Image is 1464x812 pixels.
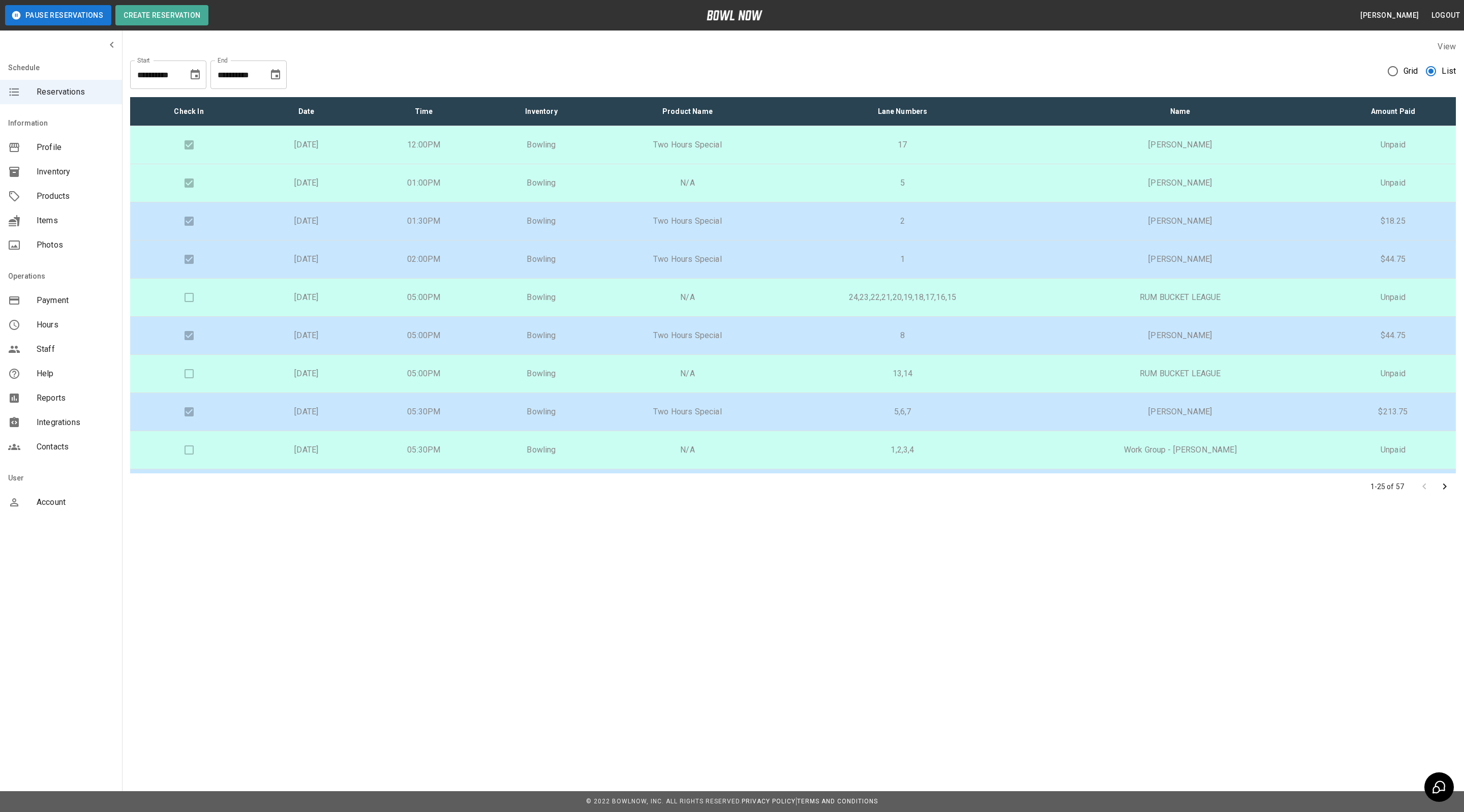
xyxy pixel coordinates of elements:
span: Products [37,190,114,202]
button: Go to next page [1435,476,1455,497]
p: Work Group - [PERSON_NAME] [1039,444,1322,456]
p: Unpaid [1338,444,1448,456]
p: Two Hours Special [608,329,767,342]
p: 5,6,7 [783,406,1022,418]
button: Choose date, selected date is Sep 15, 2025 [265,65,286,85]
p: 17 [783,139,1022,151]
p: $213.75 [1338,406,1448,418]
p: N/A [608,291,767,304]
p: Bowling [491,444,592,456]
p: RUM BUCKET LEAGUE [1039,291,1322,304]
th: Time [365,97,482,126]
p: [PERSON_NAME] [1039,139,1322,151]
p: 05:00PM [373,291,474,304]
p: 05:00PM [373,368,474,380]
button: [PERSON_NAME] [1356,6,1423,25]
p: [DATE] [256,215,357,227]
button: Logout [1427,6,1464,25]
span: Payment [37,294,114,307]
button: Create Reservation [115,5,208,25]
p: [PERSON_NAME] [1039,406,1322,418]
p: 1-25 of 57 [1370,482,1405,492]
p: Bowling [491,139,592,151]
p: Two Hours Special [608,215,767,227]
p: [PERSON_NAME] [1039,177,1322,189]
p: $44.75 [1338,329,1448,342]
p: [DATE] [256,406,357,418]
p: 01:00PM [373,177,474,189]
span: Reservations [37,86,114,98]
p: RUM BUCKET LEAGUE [1039,368,1322,380]
p: Unpaid [1338,368,1448,380]
p: 13,14 [783,368,1022,380]
p: 8 [783,329,1022,342]
p: 05:30PM [373,406,474,418]
p: Unpaid [1338,177,1448,189]
img: logo [707,10,762,20]
span: Profile [37,141,114,154]
p: 2 [783,215,1022,227]
p: 5 [783,177,1022,189]
span: © 2022 BowlNow, Inc. All Rights Reserved. [586,798,742,805]
p: Bowling [491,215,592,227]
p: 05:00PM [373,329,474,342]
p: Unpaid [1338,139,1448,151]
p: [PERSON_NAME] [1039,215,1322,227]
p: Two Hours Special [608,406,767,418]
span: Account [37,496,114,508]
p: Bowling [491,406,592,418]
p: [DATE] [256,444,357,456]
p: [DATE] [256,368,357,380]
span: Reports [37,392,114,404]
p: $18.25 [1338,215,1448,227]
p: 24,23,22,21,20,19,18,17,16,15 [783,291,1022,304]
span: Integrations [37,416,114,429]
a: Terms and Conditions [797,798,878,805]
th: Amount Paid [1330,97,1456,126]
button: Pause Reservations [5,5,111,25]
p: Two Hours Special [608,253,767,265]
button: Choose date, selected date is Aug 15, 2025 [185,65,205,85]
p: 05:30PM [373,444,474,456]
span: List [1442,65,1456,77]
span: Contacts [37,441,114,453]
p: [PERSON_NAME] [1039,329,1322,342]
p: Two Hours Special [608,139,767,151]
th: Product Name [600,97,775,126]
span: Hours [37,319,114,331]
p: 1,2,3,4 [783,444,1022,456]
p: Bowling [491,291,592,304]
p: [DATE] [256,139,357,151]
p: 01:30PM [373,215,474,227]
p: [PERSON_NAME] [1039,253,1322,265]
p: Bowling [491,368,592,380]
span: Items [37,215,114,227]
label: View [1438,42,1456,51]
th: Lane Numbers [775,97,1030,126]
p: [DATE] [256,329,357,342]
a: Privacy Policy [742,798,796,805]
p: Unpaid [1338,291,1448,304]
span: Photos [37,239,114,251]
p: 12:00PM [373,139,474,151]
p: N/A [608,368,767,380]
p: [DATE] [256,291,357,304]
span: Staff [37,343,114,355]
p: [DATE] [256,177,357,189]
th: Check In [130,97,248,126]
p: [DATE] [256,253,357,265]
th: Date [248,97,365,126]
p: Bowling [491,329,592,342]
p: N/A [608,444,767,456]
span: Grid [1404,65,1418,77]
span: Inventory [37,166,114,178]
p: Bowling [491,177,592,189]
p: N/A [608,177,767,189]
span: Help [37,368,114,380]
p: Bowling [491,253,592,265]
th: Name [1030,97,1330,126]
th: Inventory [482,97,600,126]
p: 02:00PM [373,253,474,265]
p: $44.75 [1338,253,1448,265]
p: 1 [783,253,1022,265]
